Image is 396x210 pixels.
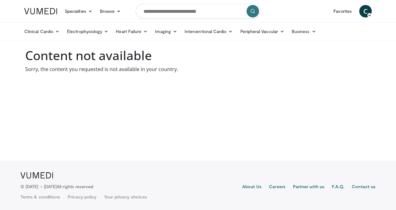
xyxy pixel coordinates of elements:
input: Search topics, interventions [136,4,260,19]
a: Privacy policy [68,194,97,200]
p: © [DATE] – [DATE] [21,184,93,190]
a: Electrophysiology [63,25,112,38]
a: Clinical Cardio [21,25,63,38]
p: Sorry, the content you requested is not available in your country. [25,65,371,73]
img: VuMedi Logo [21,172,53,179]
a: About Us [242,184,262,191]
a: Partner with us [293,184,324,191]
a: Interventional Cardio [181,25,237,38]
a: Browse [96,5,125,17]
a: Heart Failure [112,25,151,38]
a: Business [288,25,320,38]
a: Your privacy choices [104,194,147,200]
img: VuMedi Logo [24,8,57,14]
span: All rights reserved [57,184,93,189]
a: Specialties [61,5,96,17]
a: Careers [269,184,285,191]
a: Favorites [330,5,356,17]
a: F.A.Q. [332,184,344,191]
a: Imaging [151,25,181,38]
h1: Content not available [25,48,371,63]
a: Terms & conditions [21,194,60,200]
a: C [359,5,372,17]
a: Peripheral Vascular [237,25,288,38]
a: Contact us [352,184,375,191]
